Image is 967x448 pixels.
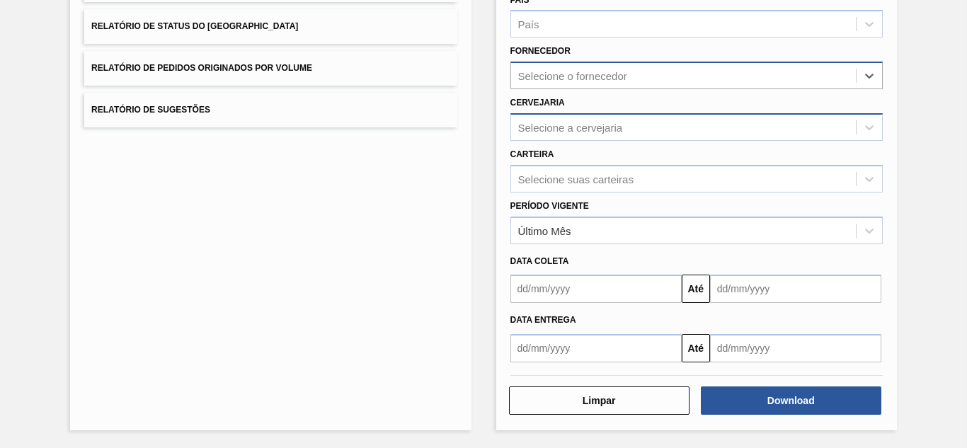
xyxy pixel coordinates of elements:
button: Relatório de Status do [GEOGRAPHIC_DATA] [84,9,457,44]
button: Até [682,334,710,362]
div: Último Mês [518,224,571,236]
label: Fornecedor [510,46,571,56]
input: dd/mm/yyyy [510,275,682,303]
span: Relatório de Sugestões [91,105,210,115]
label: Cervejaria [510,98,565,108]
div: Selecione a cervejaria [518,121,623,133]
span: Data Entrega [510,315,576,325]
button: Limpar [509,386,690,415]
button: Download [701,386,881,415]
label: Carteira [510,149,554,159]
button: Relatório de Pedidos Originados por Volume [84,51,457,86]
span: Data coleta [510,256,569,266]
div: País [518,18,539,30]
span: Relatório de Status do [GEOGRAPHIC_DATA] [91,21,298,31]
div: Selecione o fornecedor [518,70,627,82]
input: dd/mm/yyyy [710,275,881,303]
input: dd/mm/yyyy [510,334,682,362]
input: dd/mm/yyyy [710,334,881,362]
button: Relatório de Sugestões [84,93,457,127]
span: Relatório de Pedidos Originados por Volume [91,63,312,73]
button: Até [682,275,710,303]
div: Selecione suas carteiras [518,173,634,185]
label: Período Vigente [510,201,589,211]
